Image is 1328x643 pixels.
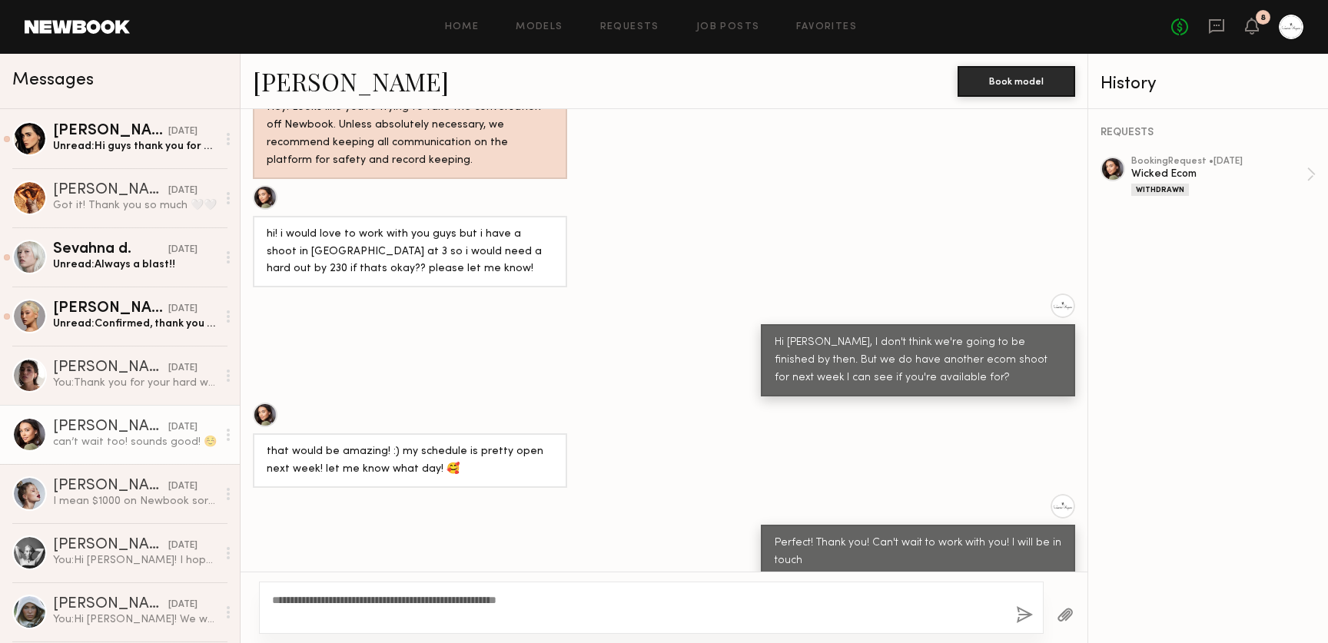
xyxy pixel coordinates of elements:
div: booking Request • [DATE] [1131,157,1306,167]
div: [DATE] [168,598,198,612]
div: [PERSON_NAME] [53,301,168,317]
div: hi! i would love to work with you guys but i have a shoot in [GEOGRAPHIC_DATA] at 3 so i would ne... [267,226,553,279]
div: [PERSON_NAME] [53,538,168,553]
div: Unread: Always a blast!! [53,257,217,272]
div: You: Hi [PERSON_NAME]! I hope all is well! We wanted to see if you were available to shoot our co... [53,553,217,568]
div: Sevahna d. [53,242,168,257]
div: can’t wait too! sounds good! ☺️ [53,435,217,449]
div: You: Hi [PERSON_NAME]! We would love to book you for an ecom shoot for our collection with Wicked... [53,612,217,627]
div: You: Thank you for your hard work! [53,376,217,390]
div: [PERSON_NAME] [53,124,168,139]
a: Job Posts [696,22,760,32]
div: [DATE] [168,243,198,257]
div: Got it! Thank you so much 🤍🤍 [53,198,217,213]
div: [PERSON_NAME] [53,597,168,612]
div: Wicked Ecom [1131,167,1306,181]
div: [DATE] [168,479,198,494]
div: Unread: Confirmed, thank you so much!! [53,317,217,331]
a: [PERSON_NAME] [253,65,449,98]
div: 8 [1260,14,1266,22]
div: Hey! Looks like you’re trying to take the conversation off Newbook. Unless absolutely necessary, ... [267,99,553,170]
div: [PERSON_NAME] [53,183,168,198]
div: Withdrawn [1131,184,1189,196]
a: Models [516,22,563,32]
button: Book model [958,66,1075,97]
div: [DATE] [168,361,198,376]
div: [DATE] [168,124,198,139]
div: Hi [PERSON_NAME], I don't think we're going to be finished by then. But we do have another ecom s... [775,334,1061,387]
a: Home [445,22,480,32]
div: [DATE] [168,539,198,553]
div: [DATE] [168,302,198,317]
a: Book model [958,74,1075,87]
a: Requests [600,22,659,32]
div: that would be amazing! :) my schedule is pretty open next week! let me know what day! 🥰 [267,443,553,479]
div: [PERSON_NAME] [53,479,168,494]
a: bookingRequest •[DATE]Wicked EcomWithdrawn [1131,157,1316,196]
a: Favorites [796,22,857,32]
div: [DATE] [168,184,198,198]
div: I mean $1000 on Newbook sorry [53,494,217,509]
div: Perfect! Thank you! Can't wait to work with you! I will be in touch [775,535,1061,570]
span: Messages [12,71,94,89]
div: [PERSON_NAME] [53,360,168,376]
div: [PERSON_NAME] [53,419,168,435]
div: REQUESTS [1101,128,1316,138]
div: Unread: Hi guys thank you for having me on the shoot!:) [PERSON_NAME] said I could possibly get s... [53,139,217,154]
div: [DATE] [168,420,198,435]
div: History [1101,75,1316,93]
